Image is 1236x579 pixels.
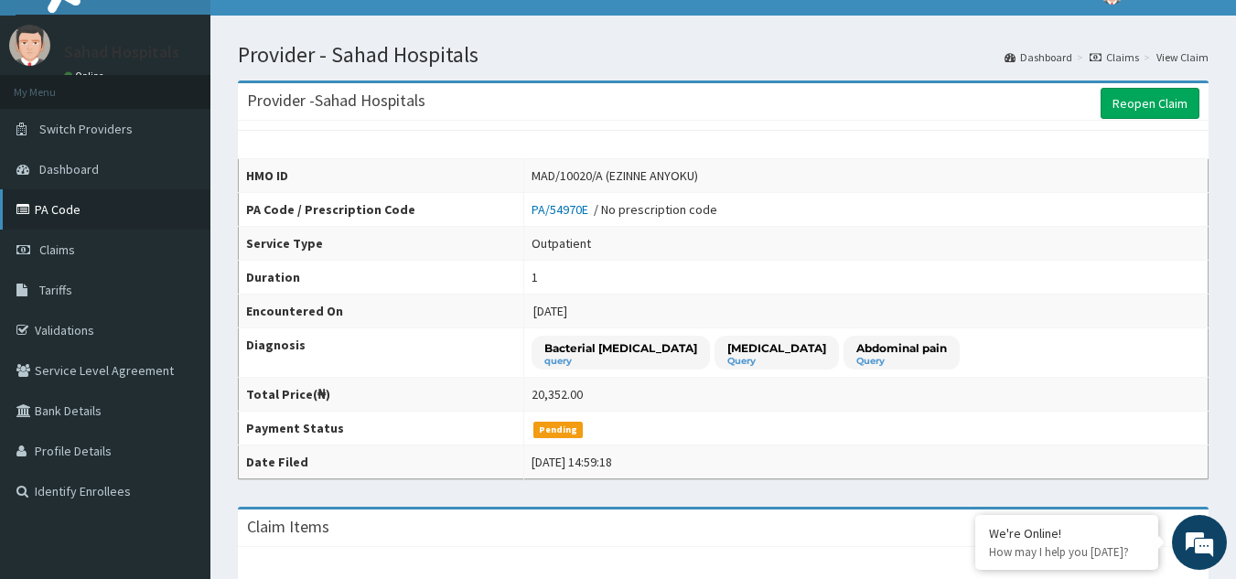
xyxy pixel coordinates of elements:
[239,412,524,445] th: Payment Status
[1101,88,1199,119] a: Reopen Claim
[39,241,75,258] span: Claims
[532,166,698,185] div: MAD/10020/A (EZINNE ANYOKU)
[239,445,524,479] th: Date Filed
[9,385,349,449] textarea: Type your message and hit 'Enter'
[532,201,594,218] a: PA/54970E
[64,44,179,60] p: Sahad Hospitals
[239,261,524,295] th: Duration
[238,43,1209,67] h1: Provider - Sahad Hospitals
[989,525,1145,541] div: We're Online!
[239,193,524,227] th: PA Code / Prescription Code
[727,357,826,366] small: Query
[106,173,253,358] span: We're online!
[544,340,697,356] p: Bacterial [MEDICAL_DATA]
[247,92,425,109] h3: Provider - Sahad Hospitals
[239,159,524,193] th: HMO ID
[39,161,99,177] span: Dashboard
[39,282,72,298] span: Tariffs
[239,295,524,328] th: Encountered On
[989,544,1145,560] p: How may I help you today?
[1005,49,1072,65] a: Dashboard
[9,25,50,66] img: User Image
[247,519,329,535] h3: Claim Items
[300,9,344,53] div: Minimize live chat window
[239,328,524,378] th: Diagnosis
[39,121,133,137] span: Switch Providers
[239,227,524,261] th: Service Type
[532,453,612,471] div: [DATE] 14:59:18
[239,378,524,412] th: Total Price(₦)
[544,357,697,366] small: query
[95,102,307,126] div: Chat with us now
[856,340,947,356] p: Abdominal pain
[532,234,591,252] div: Outpatient
[856,357,947,366] small: Query
[1156,49,1209,65] a: View Claim
[533,303,567,319] span: [DATE]
[1090,49,1139,65] a: Claims
[64,70,108,82] a: Online
[532,200,717,219] div: / No prescription code
[34,91,74,137] img: d_794563401_company_1708531726252_794563401
[727,340,826,356] p: [MEDICAL_DATA]
[532,385,583,403] div: 20,352.00
[532,268,538,286] div: 1
[533,422,584,438] span: Pending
